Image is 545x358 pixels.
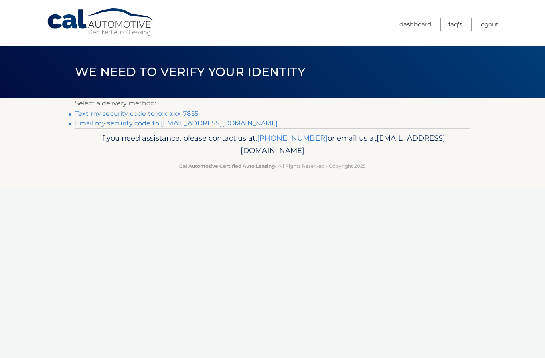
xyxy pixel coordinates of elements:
[80,132,465,157] p: If you need assistance, please contact us at: or email us at
[80,162,465,170] p: - All Rights Reserved - Copyright 2025
[399,18,431,31] a: Dashboard
[47,8,154,36] a: Cal Automotive
[75,98,470,109] p: Select a delivery method:
[479,18,498,31] a: Logout
[257,133,328,143] a: [PHONE_NUMBER]
[75,119,278,127] a: Email my security code to [EMAIL_ADDRESS][DOMAIN_NAME]
[75,64,305,79] span: We need to verify your identity
[179,163,275,169] strong: Cal Automotive Certified Auto Leasing
[448,18,462,31] a: FAQ's
[75,110,198,117] a: Text my security code to xxx-xxx-7855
